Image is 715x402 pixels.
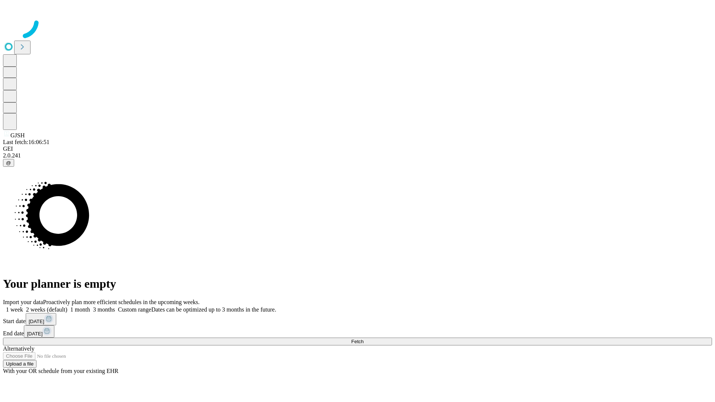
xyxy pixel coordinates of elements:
[26,306,67,313] span: 2 weeks (default)
[118,306,151,313] span: Custom range
[3,338,712,345] button: Fetch
[6,160,11,166] span: @
[3,299,43,305] span: Import your data
[43,299,200,305] span: Proactively plan more efficient schedules in the upcoming weeks.
[3,325,712,338] div: End date
[3,277,712,291] h1: Your planner is empty
[70,306,90,313] span: 1 month
[93,306,115,313] span: 3 months
[3,159,14,167] button: @
[10,132,25,138] span: GJSH
[3,146,712,152] div: GEI
[3,345,34,352] span: Alternatively
[3,139,50,145] span: Last fetch: 16:06:51
[3,368,118,374] span: With your OR schedule from your existing EHR
[26,313,56,325] button: [DATE]
[6,306,23,313] span: 1 week
[351,339,363,344] span: Fetch
[27,331,42,336] span: [DATE]
[3,313,712,325] div: Start date
[151,306,276,313] span: Dates can be optimized up to 3 months in the future.
[3,360,36,368] button: Upload a file
[24,325,54,338] button: [DATE]
[3,152,712,159] div: 2.0.241
[29,319,44,324] span: [DATE]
